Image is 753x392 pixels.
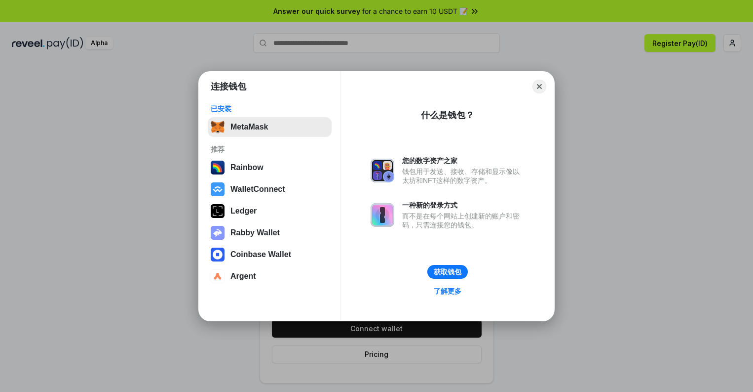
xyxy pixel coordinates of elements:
h1: 连接钱包 [211,81,246,92]
button: Close [532,80,546,93]
div: 一种新的登录方式 [402,201,525,210]
div: 钱包用于发送、接收、存储和显示像以太坊和NFT这样的数字资产。 [402,167,525,185]
div: Coinbase Wallet [230,250,291,259]
img: svg+xml,%3Csvg%20xmlns%3D%22http%3A%2F%2Fwww.w3.org%2F2000%2Fsvg%22%20fill%3D%22none%22%20viewBox... [371,203,394,227]
img: svg+xml,%3Csvg%20width%3D%2228%22%20height%3D%2228%22%20viewBox%3D%220%200%2028%2028%22%20fill%3D... [211,182,225,196]
div: 已安装 [211,104,329,113]
button: Argent [208,266,332,286]
button: MetaMask [208,117,332,137]
div: Rabby Wallet [230,228,280,237]
div: 获取钱包 [434,267,461,276]
img: svg+xml,%3Csvg%20fill%3D%22none%22%20height%3D%2233%22%20viewBox%3D%220%200%2035%2033%22%20width%... [211,120,225,134]
div: 推荐 [211,145,329,154]
div: MetaMask [230,123,268,131]
img: svg+xml,%3Csvg%20width%3D%2228%22%20height%3D%2228%22%20viewBox%3D%220%200%2028%2028%22%20fill%3D... [211,248,225,261]
button: 获取钱包 [427,265,468,279]
div: 什么是钱包？ [421,109,474,121]
div: 您的数字资产之家 [402,156,525,165]
div: Rainbow [230,163,264,172]
img: svg+xml,%3Csvg%20xmlns%3D%22http%3A%2F%2Fwww.w3.org%2F2000%2Fsvg%22%20width%3D%2228%22%20height%3... [211,204,225,218]
img: svg+xml,%3Csvg%20width%3D%22120%22%20height%3D%22120%22%20viewBox%3D%220%200%20120%20120%22%20fil... [211,161,225,174]
img: svg+xml,%3Csvg%20width%3D%2228%22%20height%3D%2228%22%20viewBox%3D%220%200%2028%2028%22%20fill%3D... [211,269,225,283]
button: Rabby Wallet [208,223,332,243]
div: Argent [230,272,256,281]
div: Ledger [230,207,257,216]
img: svg+xml,%3Csvg%20xmlns%3D%22http%3A%2F%2Fwww.w3.org%2F2000%2Fsvg%22%20fill%3D%22none%22%20viewBox... [371,159,394,182]
button: Coinbase Wallet [208,245,332,264]
img: svg+xml,%3Csvg%20xmlns%3D%22http%3A%2F%2Fwww.w3.org%2F2000%2Fsvg%22%20fill%3D%22none%22%20viewBox... [211,226,225,240]
div: WalletConnect [230,185,285,194]
div: 而不是在每个网站上创建新的账户和密码，只需连接您的钱包。 [402,212,525,229]
a: 了解更多 [428,285,467,298]
button: WalletConnect [208,179,332,199]
button: Ledger [208,201,332,221]
button: Rainbow [208,158,332,177]
div: 了解更多 [434,287,461,296]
